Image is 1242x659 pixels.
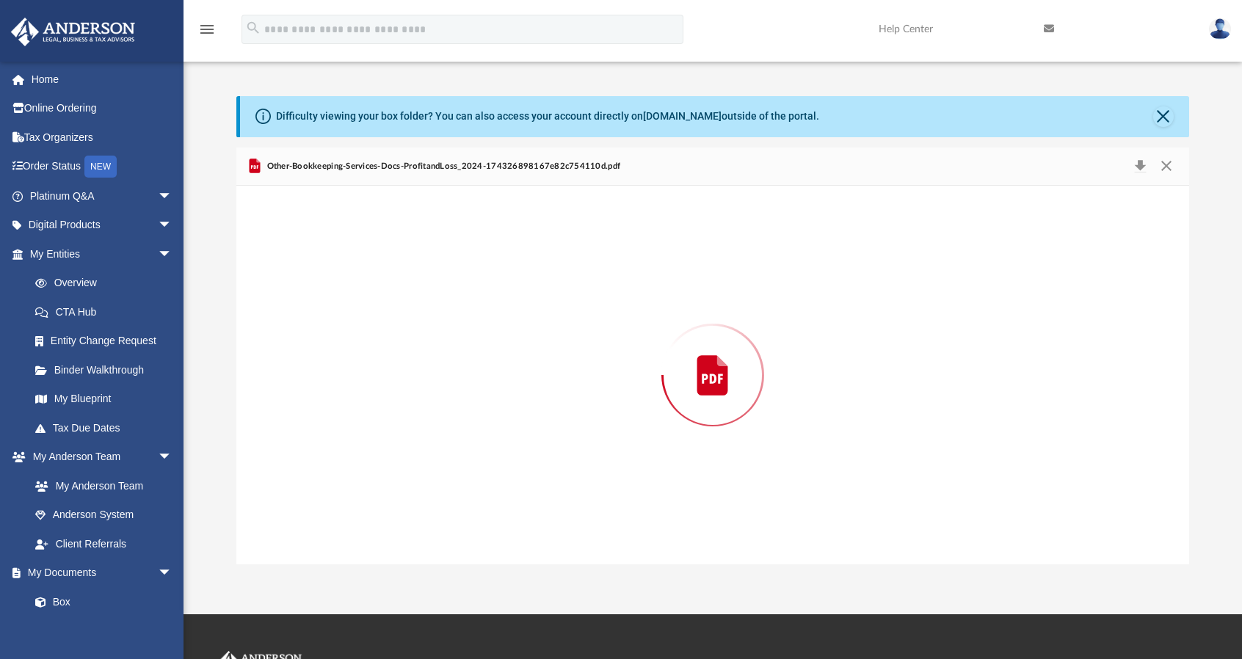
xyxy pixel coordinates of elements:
a: My Anderson Teamarrow_drop_down [10,443,187,472]
button: Download [1127,156,1153,177]
a: My Blueprint [21,385,187,414]
a: My Anderson Team [21,471,180,500]
div: Preview [236,148,1189,565]
div: Difficulty viewing your box folder? You can also access your account directly on outside of the p... [276,109,819,124]
span: arrow_drop_down [158,558,187,589]
a: menu [198,28,216,38]
a: Anderson System [21,500,187,530]
a: Client Referrals [21,529,187,558]
a: Tax Due Dates [21,413,195,443]
a: Box [21,587,180,616]
a: My Entitiesarrow_drop_down [10,239,195,269]
a: Platinum Q&Aarrow_drop_down [10,181,195,211]
a: [DOMAIN_NAME] [643,110,722,122]
a: Overview [21,269,195,298]
a: Binder Walkthrough [21,355,195,385]
div: NEW [84,156,117,178]
span: arrow_drop_down [158,239,187,269]
span: Other-Bookkeeping-Services-Docs-ProfitandLoss_2024-174326898167e82c754110d.pdf [264,160,620,173]
a: Tax Organizers [10,123,195,152]
a: My Documentsarrow_drop_down [10,558,187,588]
i: search [245,20,261,36]
button: Close [1153,156,1180,177]
span: arrow_drop_down [158,211,187,241]
img: Anderson Advisors Platinum Portal [7,18,139,46]
span: arrow_drop_down [158,443,187,473]
a: Digital Productsarrow_drop_down [10,211,195,240]
button: Close [1153,106,1174,127]
a: Home [10,65,195,94]
i: menu [198,21,216,38]
a: Online Ordering [10,94,195,123]
a: Entity Change Request [21,327,195,356]
a: CTA Hub [21,297,195,327]
a: Order StatusNEW [10,152,195,182]
span: arrow_drop_down [158,181,187,211]
img: User Pic [1209,18,1231,40]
